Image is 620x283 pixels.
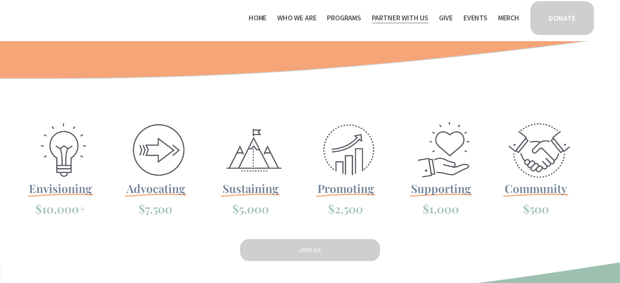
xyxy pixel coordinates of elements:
a: folder dropdown [277,11,316,24]
span: Envisioning [29,181,92,196]
span: Partner With Us [372,12,428,24]
span: $7,500 [139,201,172,216]
a: folder dropdown [372,11,428,24]
a: Join us [239,238,382,262]
span: Advocating [126,181,185,196]
a: Home [249,11,267,24]
span: $500 [523,201,549,216]
span: Programs [327,12,361,24]
span: Sustaining [223,181,278,196]
a: folder dropdown [327,11,361,24]
a: Events [463,11,488,24]
span: $2,500 [328,201,363,216]
span: Promoting [318,181,374,196]
span: Who We Are [277,12,316,24]
span: Community [505,181,567,196]
span: Supporting [411,181,471,196]
a: Merch [498,11,519,24]
span: $5,000 [232,201,269,216]
span: $1,000 [423,201,459,216]
span: $10,000+ [35,201,86,216]
a: Give [439,11,453,24]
